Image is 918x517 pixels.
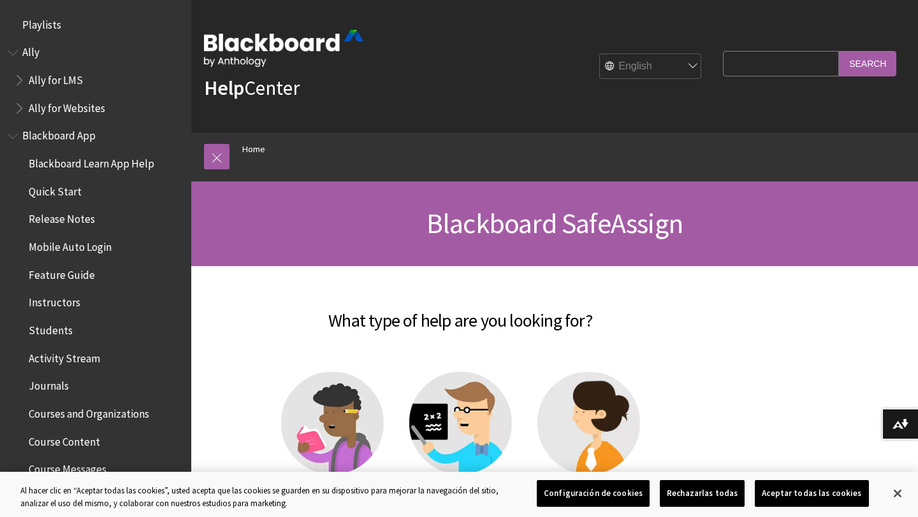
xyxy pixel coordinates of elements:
strong: Help [204,75,244,101]
h2: What type of help are you looking for? [204,292,717,334]
img: Blackboard by Anthology [204,30,363,67]
span: Activity Stream [29,348,100,365]
span: Students [29,320,73,337]
a: Student help Student [281,372,384,504]
a: Home [242,141,265,157]
img: Instructor help [409,372,512,474]
img: Administrator help [537,372,640,474]
span: Blackboard Learn App Help [29,153,154,170]
span: Blackboard App [22,125,96,143]
span: Blackboard SafeAssign [426,206,683,241]
nav: Book outline for Anthology Ally Help [8,42,184,119]
button: Cerrar [884,479,912,507]
a: HelpCenter [204,75,300,101]
button: Aceptar todas las cookies [755,480,868,507]
button: Rechazarlas todas [660,480,745,507]
span: Quick Start [29,181,82,198]
span: Feature Guide [29,264,95,281]
span: Ally [22,42,40,59]
span: Ally for Websites [29,97,105,115]
span: Instructors [29,292,80,309]
button: Configuración de cookies [537,480,650,507]
img: Student help [281,372,384,474]
span: Course Messages [29,459,106,476]
span: Release Notes [29,209,95,226]
span: Course Content [29,431,100,448]
span: Mobile Auto Login [29,236,112,253]
span: Ally for LMS [29,69,83,87]
a: Instructor help Instructor [409,372,512,504]
span: Playlists [22,14,61,31]
span: Courses and Organizations [29,403,149,420]
select: Site Language Selector [600,54,702,80]
span: Journals [29,376,69,393]
a: Administrator help Administrator [537,372,640,504]
input: Search [839,51,896,76]
nav: Book outline for Playlists [8,14,184,36]
div: Al hacer clic en “Aceptar todas las cookies”, usted acepta que las cookies se guarden en su dispo... [20,485,505,509]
